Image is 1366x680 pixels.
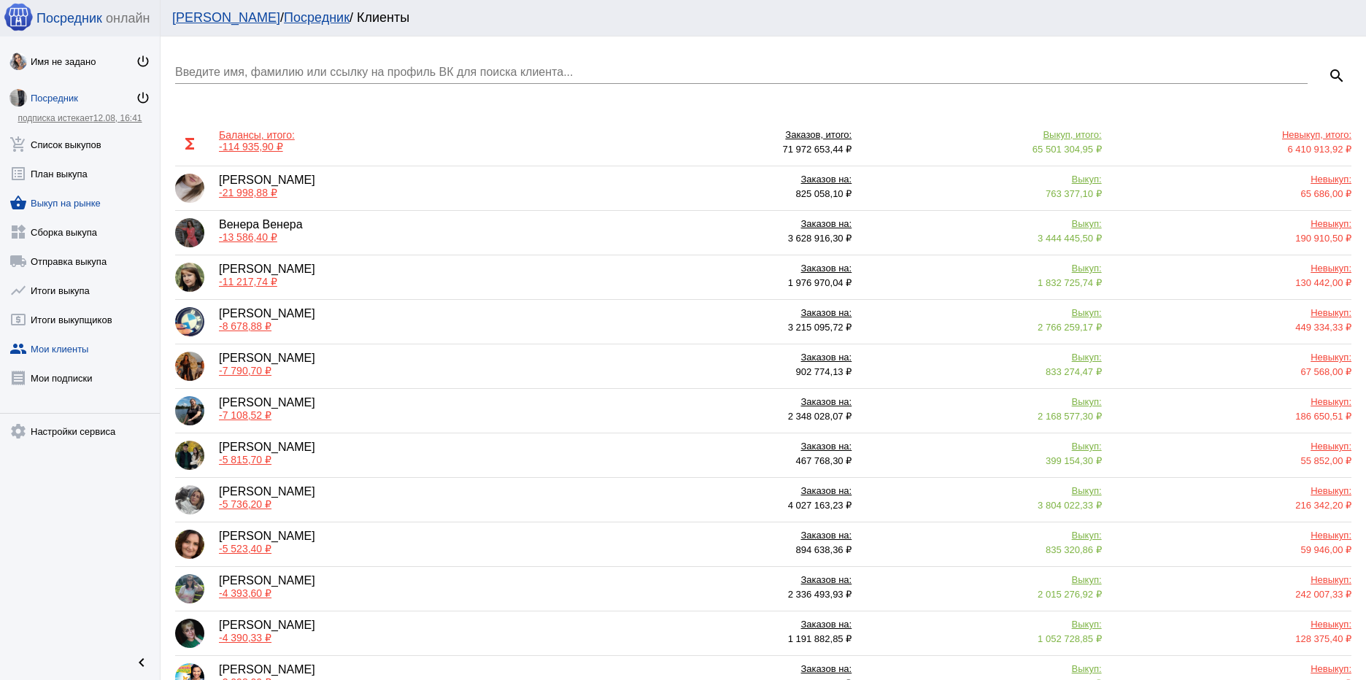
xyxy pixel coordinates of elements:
div: Невыкуп: [1116,619,1351,633]
div: Выкуп: [866,441,1101,455]
div: Заказов на: [617,174,852,188]
div: Невыкуп: [1116,174,1351,188]
span: -5 523,40 ₽ [219,543,271,555]
mat-icon: show_chart [9,282,27,299]
span: 2 015 276,92 ₽ [1038,589,1102,600]
div: Заказов на: [617,530,852,544]
div: [PERSON_NAME] [219,307,315,336]
div: Невыкуп: [1116,663,1351,678]
mat-icon: list_alt [9,165,27,182]
span: 67 568,00 ₽ [1301,366,1351,377]
mat-icon: group [9,340,27,358]
span: -7 108,52 ₽ [219,409,271,421]
span: Посредник [36,11,102,26]
img: oSCv6o-R2sH1u5hLVxbv9ywHXw1I2s5sgBIsAY9P9Qy3hJhuvoLR4SUn79M9RyTLiF9cpMOy0DFey8DhFFfLqIcS.jpg [175,352,204,381]
div: Невыкуп: [1116,574,1351,589]
div: / / Клиенты [172,10,1340,26]
mat-icon: power_settings_new [136,54,150,69]
span: 1 976 970,04 ₽ [788,277,852,288]
div: Невыкуп: [1116,485,1351,500]
img: 9X4uW3Kr3LruoiZYbenunb6oK6jcyjt4RPgExxvGwIHryNkRitNKZF35Wm6DZBMhBzpskRESjNgPj0wVwNSJDGTr.jpg [175,218,204,247]
div: Невыкуп: [1116,396,1351,411]
span: 835 320,86 ₽ [1046,544,1102,555]
span: 825 058,10 ₽ [796,188,852,199]
div: Невыкуп: [1116,352,1351,366]
div: [PERSON_NAME] [219,485,315,514]
div: Заказов на: [617,263,852,277]
span: -4 390,33 ₽ [219,632,271,644]
div: Посредник [31,93,136,104]
span: -7 790,70 ₽ [219,365,271,376]
span: 2 336 493,93 ₽ [788,589,852,600]
div: Выкуп: [866,263,1101,277]
span: 12.08, 16:41 [93,113,142,123]
span: -8 678,88 ₽ [219,320,271,332]
div: Выкуп: [866,574,1101,589]
span: 1 832 725,74 ₽ [1038,277,1102,288]
div: Выкуп: [866,485,1101,500]
img: t-FbLx5i568lflkWs-EE-PQr2P-b679V0qQ76GdOuFGp3_ZB1mQnIrlK34BBxRNagOW9vDEikXwf7iKd44r21T0V.jpg [175,485,204,514]
mat-icon: receipt [9,369,27,387]
span: 467 768,30 ₽ [796,455,852,466]
span: 65 686,00 ₽ [1301,188,1351,199]
mat-icon: search [1328,67,1346,85]
div: Заказов на: [617,619,852,633]
div: Выкуп: [866,174,1101,188]
div: Имя не задано [31,56,136,67]
span: 59 946,00 ₽ [1301,544,1351,555]
div: Заказов на: [617,218,852,233]
span: 71 972 653,44 ₽ [782,144,852,155]
span: -21 998,88 ₽ [219,187,277,198]
span: -114 935,90 ₽ [219,141,283,152]
div: Заказов на: [617,663,852,678]
div: [PERSON_NAME] [219,619,315,648]
img: 3csRknZHdsk.jpg [9,89,27,107]
div: Выкуп: [866,530,1101,544]
span: онлайн [106,11,150,26]
span: 902 774,13 ₽ [796,366,852,377]
span: -5 815,70 ₽ [219,454,271,465]
div: Невыкуп: [1116,218,1351,233]
div: Выкуп: [866,619,1101,633]
img: vrKNsuEjEemX9dV0ukxC9iwpmXvngS5RUczJczXVk8e3qOHA0O91PrxiLqsobwzk6BuijzdR.jpg [175,307,204,336]
mat-icon: local_shipping [9,252,27,270]
div: Венера Венера [219,218,303,247]
div: [PERSON_NAME] [219,441,315,470]
span: 833 274,47 ₽ [1046,366,1102,377]
span: 2 168 577,30 ₽ [1038,411,1102,422]
span: 4 027 163,23 ₽ [788,500,852,511]
span: -11 217,74 ₽ [219,276,277,287]
div: [PERSON_NAME] [219,174,315,203]
div: Выкуп: [866,396,1101,411]
div: [PERSON_NAME] [219,530,315,559]
a: подписка истекает12.08, 16:41 [18,113,142,123]
mat-icon: widgets [9,223,27,241]
span: -4 393,60 ₽ [219,587,271,599]
mat-icon: shopping_basket [9,194,27,212]
mat-icon: local_atm [9,311,27,328]
img: V1Wmpo-nFqmtgF4me4ytwYNSxu46HiNqNoRAj6q8A4Tw9z7XtWVmV2j6j9HeeRacFdFx8Z2LgJdKy1kqM-CzBNND.jpg [175,574,204,603]
span: 186 650,51 ₽ [1295,411,1351,422]
div: Выкуп: [866,218,1101,233]
div: Невыкуп: [1116,307,1351,322]
div: Выкуп, итого: [866,129,1101,144]
span: 2 348 028,07 ₽ [788,411,852,422]
span: 216 342,20 ₽ [1295,500,1351,511]
div: Балансы, итого: [219,129,295,141]
input: Введите имя, фамилию или ссылку на профиль ВК для поиска клиента... [175,66,1308,79]
a: Посредник [284,10,350,25]
mat-icon: settings [9,422,27,440]
div: Выкуп: [866,352,1101,366]
a: [PERSON_NAME] [172,10,280,25]
span: 1 052 728,85 ₽ [1038,633,1102,644]
img: bSSXyNjnU_3XXLraQXopWFIwqXorDS6TN7MvORHdKgP42Xn1Uf3Oh5yEvTtt8cAsZQKy3W_fVuS3ktUEzFRcrPsh.jpg [175,441,204,470]
mat-icon: functions [175,129,204,158]
div: Невыкуп: [1116,263,1351,277]
img: IXYcfp5axm__XJazLu6xisGkHAcpGjrLxnpp2mOEzoi1v6ttkTJciJYNzHHP3I-TGwuk4uihDsNRlM922rOze5MW.jpg [175,530,204,559]
span: 130 442,00 ₽ [1295,277,1351,288]
mat-icon: chevron_left [133,654,150,671]
span: -5 736,20 ₽ [219,498,271,510]
div: [PERSON_NAME] [219,263,315,292]
span: 6 410 913,92 ₽ [1287,144,1351,155]
img: EE2SHauds9o2I6OyKTBczkLok_in24ff2JAPyUQE-lQixtiP9RhSCLoRs-YaatzOc5e1a08trirXHCFjxbkTcJ4D.jpg [175,174,204,203]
